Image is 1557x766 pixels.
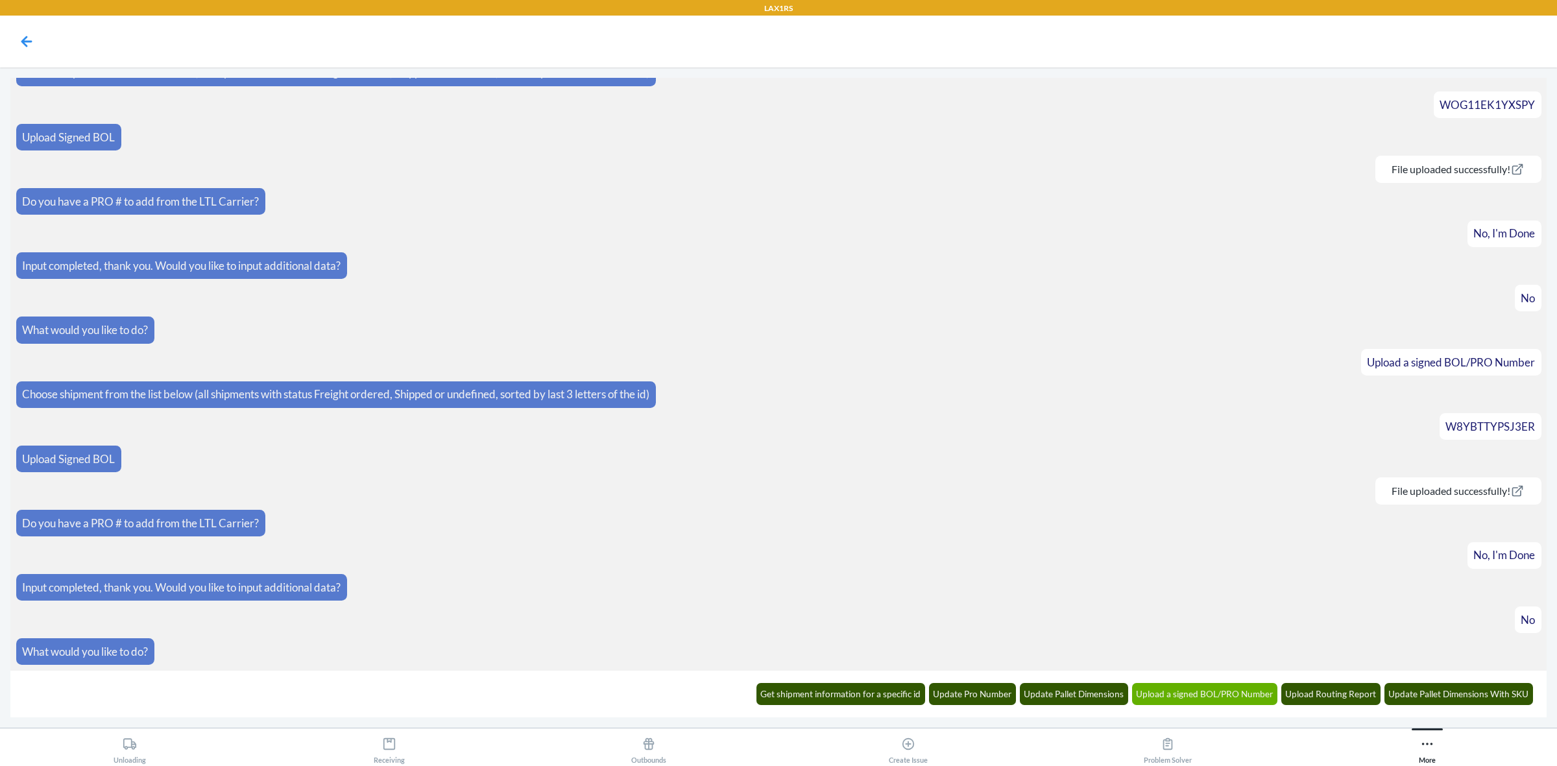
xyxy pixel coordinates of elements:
[1445,420,1535,433] span: W8YBTTYPSJ3ER
[779,728,1038,764] button: Create Issue
[1521,291,1535,305] span: No
[1384,683,1534,705] button: Update Pallet Dimensions With SKU
[22,257,341,274] p: Input completed, thank you. Would you like to input additional data?
[1381,163,1535,175] a: File uploaded successfully!
[22,643,148,660] p: What would you like to do?
[1381,485,1535,497] a: File uploaded successfully!
[22,386,649,403] p: Choose shipment from the list below (all shipments with status Freight ordered, Shipped or undefi...
[22,193,259,210] p: Do you have a PRO # to add from the LTL Carrier?
[22,322,148,339] p: What would you like to do?
[1521,613,1535,627] span: No
[1473,226,1535,240] span: No, I'm Done
[374,732,405,764] div: Receiving
[1038,728,1297,764] button: Problem Solver
[1419,732,1436,764] div: More
[114,732,146,764] div: Unloading
[631,732,666,764] div: Outbounds
[929,683,1017,705] button: Update Pro Number
[1440,98,1535,112] span: WOG11EK1YXSPY
[1144,732,1192,764] div: Problem Solver
[1281,683,1381,705] button: Upload Routing Report
[22,451,115,468] p: Upload Signed BOL
[1020,683,1129,705] button: Update Pallet Dimensions
[22,579,341,596] p: Input completed, thank you. Would you like to input additional data?
[1367,355,1535,369] span: Upload a signed BOL/PRO Number
[889,732,928,764] div: Create Issue
[259,728,519,764] button: Receiving
[764,3,793,14] p: LAX1RS
[1473,548,1535,562] span: No, I'm Done
[22,515,259,532] p: Do you have a PRO # to add from the LTL Carrier?
[756,683,926,705] button: Get shipment information for a specific id
[519,728,779,764] button: Outbounds
[1132,683,1278,705] button: Upload a signed BOL/PRO Number
[1297,728,1557,764] button: More
[22,129,115,146] p: Upload Signed BOL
